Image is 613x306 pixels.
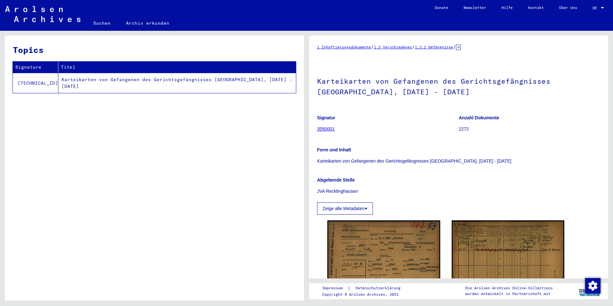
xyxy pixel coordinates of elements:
[58,73,296,93] td: Karteikarten von Gefangenen des Gerichtsgefängnisses [GEOGRAPHIC_DATA], [DATE] - [DATE]
[317,115,335,120] b: Signatur
[374,45,412,49] a: 1.2 Verschiedenes
[317,147,351,152] b: Form und Inhalt
[465,291,553,297] p: wurden entwickelt in Partnerschaft mit
[453,44,456,50] span: /
[459,126,600,132] p: 2272
[322,285,348,292] a: Impressum
[13,44,296,56] h3: Topics
[317,202,373,215] button: Zeige alle Metadaten
[585,278,600,293] img: Zustimmung ändern
[459,115,499,120] b: Anzahl Dokumente
[322,285,408,292] div: |
[371,44,374,50] span: /
[317,188,600,195] p: JVA Recklinghausen
[415,45,453,49] a: 1.2.2 Gefängnisse
[317,177,355,183] b: Abgebende Stelle
[86,15,118,31] a: Suchen
[317,158,600,165] p: Karteikarten von Gefangenen des Gerichtsgefängnisses [GEOGRAPHIC_DATA], [DATE] - [DATE]
[5,6,80,22] img: Arolsen_neg.svg
[412,44,415,50] span: /
[350,285,408,292] a: Datenschutzerklärung
[465,285,553,291] p: Die Arolsen Archives Online-Collections
[58,62,296,73] th: Titel
[317,66,600,105] h1: Karteikarten von Gefangenen des Gerichtsgefängnisses [GEOGRAPHIC_DATA], [DATE] - [DATE]
[578,283,602,299] img: yv_logo.png
[317,126,335,132] a: 3550001
[592,6,600,10] span: DE
[13,73,58,93] td: [TECHNICAL_ID]
[13,62,58,73] th: Signature
[317,45,371,49] a: 1 Inhaftierungsdokumente
[322,292,408,297] p: Copyright © Arolsen Archives, 2021
[118,15,177,31] a: Archiv erkunden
